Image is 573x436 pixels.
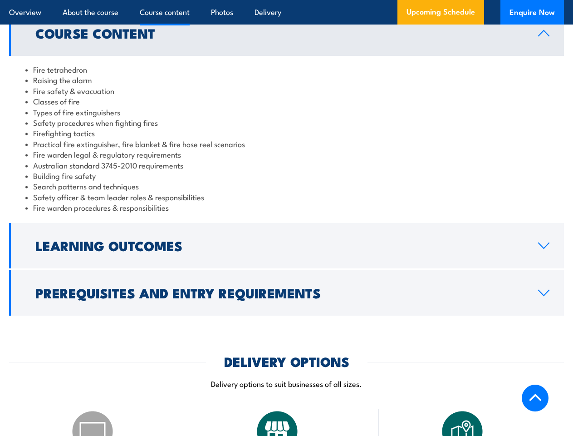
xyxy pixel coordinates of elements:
li: Classes of fire [25,96,548,106]
a: Prerequisites and Entry Requirements [9,270,564,316]
h2: DELIVERY OPTIONS [224,355,349,367]
li: Safety procedures when fighting fires [25,117,548,128]
a: Learning Outcomes [9,223,564,268]
h2: Prerequisites and Entry Requirements [35,287,524,298]
li: Fire warden legal & regulatory requirements [25,149,548,159]
li: Raising the alarm [25,74,548,85]
li: Practical fire extinguisher, fire blanket & fire hose reel scenarios [25,139,548,149]
li: Australian standard 3745-2010 requirements [25,160,548,170]
a: Course Content [9,10,564,56]
p: Delivery options to suit businesses of all sizes. [9,378,564,389]
h2: Course Content [35,27,524,39]
h2: Learning Outcomes [35,239,524,251]
li: Firefighting tactics [25,128,548,138]
li: Building fire safety [25,170,548,181]
li: Fire warden procedures & responsibilities [25,202,548,213]
li: Search patterns and techniques [25,181,548,191]
li: Safety officer & team leader roles & responsibilities [25,192,548,202]
li: Fire tetrahedron [25,64,548,74]
li: Types of fire extinguishers [25,107,548,117]
li: Fire safety & evacuation [25,85,548,96]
